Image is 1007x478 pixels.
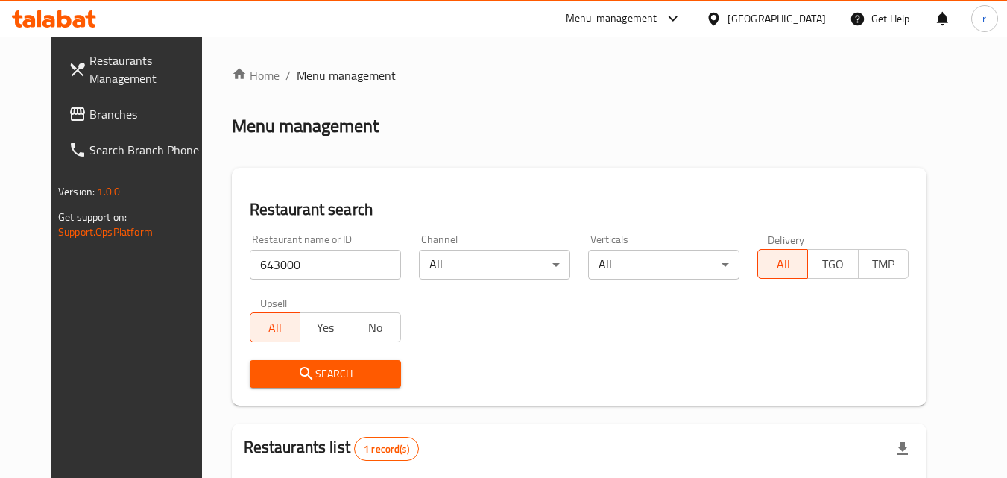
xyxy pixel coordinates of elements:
[858,249,909,279] button: TMP
[232,114,379,138] h2: Menu management
[885,431,921,467] div: Export file
[89,141,207,159] span: Search Branch Phone
[250,250,401,280] input: Search for restaurant name or ID..
[300,312,350,342] button: Yes
[232,66,280,84] a: Home
[355,442,418,456] span: 1 record(s)
[58,207,127,227] span: Get support on:
[58,182,95,201] span: Version:
[356,317,394,339] span: No
[97,182,120,201] span: 1.0.0
[250,360,401,388] button: Search
[807,249,858,279] button: TGO
[285,66,291,84] li: /
[982,10,986,27] span: r
[297,66,396,84] span: Menu management
[757,249,808,279] button: All
[764,254,802,275] span: All
[727,10,826,27] div: [GEOGRAPHIC_DATA]
[262,365,389,383] span: Search
[232,66,926,84] nav: breadcrumb
[57,43,219,96] a: Restaurants Management
[865,254,903,275] span: TMP
[250,198,909,221] h2: Restaurant search
[57,132,219,168] a: Search Branch Phone
[58,222,153,242] a: Support.OpsPlatform
[768,234,805,245] label: Delivery
[419,250,570,280] div: All
[588,250,739,280] div: All
[306,317,344,339] span: Yes
[244,436,419,461] h2: Restaurants list
[260,298,288,308] label: Upsell
[814,254,852,275] span: TGO
[256,317,294,339] span: All
[566,10,657,28] div: Menu-management
[354,437,419,461] div: Total records count
[89,105,207,123] span: Branches
[89,51,207,87] span: Restaurants Management
[350,312,400,342] button: No
[57,96,219,132] a: Branches
[250,312,300,342] button: All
